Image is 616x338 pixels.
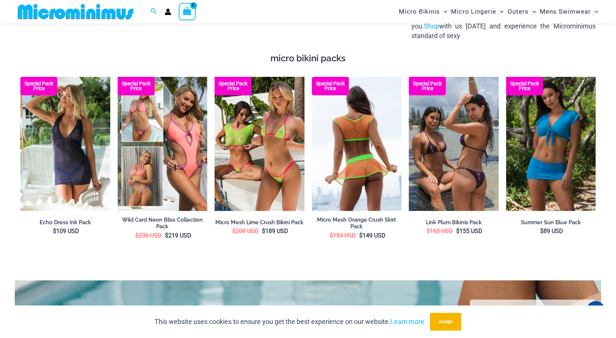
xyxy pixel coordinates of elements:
a: Mens SwimwearMenu ToggleMenu Toggle [538,2,600,21]
a: Collection Pack (7) Collection Pack B (1)Collection Pack B (1) [118,77,208,211]
p: This website uses cookies to ensure you get the best experience on our website. [155,316,424,327]
a: Micro Mesh Orange Crush Skirt Pack [312,216,402,230]
img: Echo Ink 5671 Dress 682 Thong 07 [20,77,110,211]
a: Learn more [390,318,424,325]
bdi: 236 USD [135,232,162,239]
bdi: 165 USD [427,228,453,235]
span: $ [232,228,236,235]
h4: micro bikini packs [20,53,596,64]
span: $ [540,228,543,235]
a: Link Plum Bikinis Pack [409,219,499,226]
img: Summer Sun Blue 9116 Top 522 Skirt 14 [506,77,596,211]
a: Shop [424,22,439,30]
a: Summer Sun Blue Pack [506,219,596,226]
a: Echo Dress Ink Pack [20,219,110,226]
b: Special Pack Price [20,81,57,91]
a: Search icon link [151,7,157,16]
span: $ [330,232,333,239]
span: $ [427,228,430,235]
span: $ [135,232,139,239]
bdi: 155 USD [456,228,482,235]
bdi: 189 USD [262,228,288,235]
a: Micro Mesh Lime Crush Bikini Pack [215,219,304,226]
span: Micro Lingerie [451,2,496,21]
span: $ [262,228,265,235]
a: Bikini Pack Plum Link Plum 3070 Tri Top 4580 Micro 04Link Plum 3070 Tri Top 4580 Micro 04 [409,77,499,211]
a: Wild Card Neon Bliss Collection Pack [118,216,208,230]
span: Menu Toggle [591,2,598,21]
bdi: 149 USD [359,232,386,239]
span: Micro Bikinis [399,2,440,21]
img: MM SHOP LOGO FLAT [15,3,137,20]
span: Mens Swimwear [540,2,591,21]
a: Echo Ink 5671 Dress 682 Thong 07 Echo Ink 5671 Dress 682 Thong 08Echo Ink 5671 Dress 682 Thong 08 [20,77,110,211]
bdi: 219 USD [165,232,191,239]
span: Menu Toggle [496,2,504,21]
img: Collection Pack (7) [118,77,208,211]
span: Outers [508,2,529,21]
span: Menu Toggle [529,2,536,21]
b: Special Pack Price [215,81,252,91]
nav: Site Navigation [396,1,601,22]
img: Micro Mesh Orange Crush 366 Crop Top 511 Skirt 03 [312,77,402,211]
span: Menu Toggle [440,2,447,21]
a: Skirt Pack Orange Micro Mesh Orange Crush 366 Crop Top 511 Skirt 03Micro Mesh Orange Crush 366 Cr... [312,77,402,211]
b: Special Pack Price [312,81,349,91]
b: Special Pack Price [506,81,543,91]
span: $ [359,232,363,239]
bdi: 109 USD [53,228,79,235]
a: OutersMenu ToggleMenu Toggle [506,2,538,21]
a: Micro LingerieMenu ToggleMenu Toggle [449,2,505,21]
bdi: 208 USD [232,228,259,235]
bdi: 89 USD [540,228,563,235]
a: Summer Sun Blue 9116 Top 522 Skirt 14 Summer Sun Blue 9116 Top 522 Skirt 04Summer Sun Blue 9116 T... [506,77,596,211]
a: Bikini Pack Lime Micro Mesh Lime Crush 366 Crop Top 456 Micro 05Micro Mesh Lime Crush 366 Crop To... [215,77,304,211]
img: Bikini Pack Lime [215,77,304,211]
span: $ [456,228,460,235]
a: Micro BikinisMenu ToggleMenu Toggle [397,2,449,21]
a: Account icon link [165,8,171,15]
bdi: 159 USD [330,232,356,239]
a: View Shopping Cart, empty [179,3,196,20]
b: Special Pack Price [409,81,446,91]
span: $ [53,228,56,235]
span: $ [165,232,168,239]
button: Accept [430,313,461,331]
img: Bikini Pack Plum [409,77,499,211]
b: Special Pack Price [118,81,155,91]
